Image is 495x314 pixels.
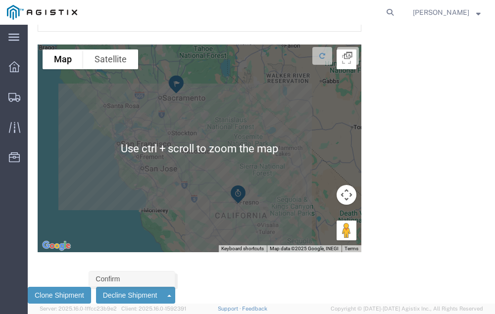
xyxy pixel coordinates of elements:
span: Server: 2025.16.0-1ffcc23b9e2 [40,306,117,312]
button: [PERSON_NAME] [412,6,481,18]
span: Client: 2025.16.0-1592391 [121,306,186,312]
a: Feedback [242,306,267,312]
img: logo [7,5,77,20]
a: Support [218,306,243,312]
span: Neil Coehlo [413,7,469,18]
iframe: FS Legacy Container [28,25,495,304]
span: Copyright © [DATE]-[DATE] Agistix Inc., All Rights Reserved [331,305,483,313]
